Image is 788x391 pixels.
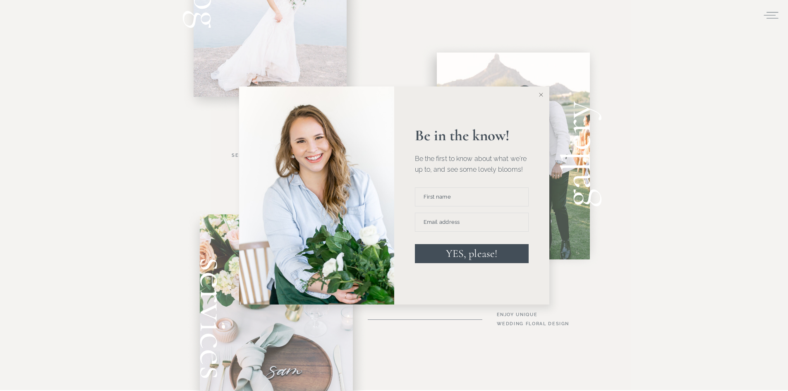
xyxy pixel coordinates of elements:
button: YES, please! [415,244,529,263]
button: Subscribe [227,25,278,44]
p: Be in the know! [415,128,529,143]
span: YES, please! [446,247,497,260]
span: Subscribe [235,32,270,37]
p: Be the first to know about what we're up to, and see some lovely blooms! [415,154,529,175]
